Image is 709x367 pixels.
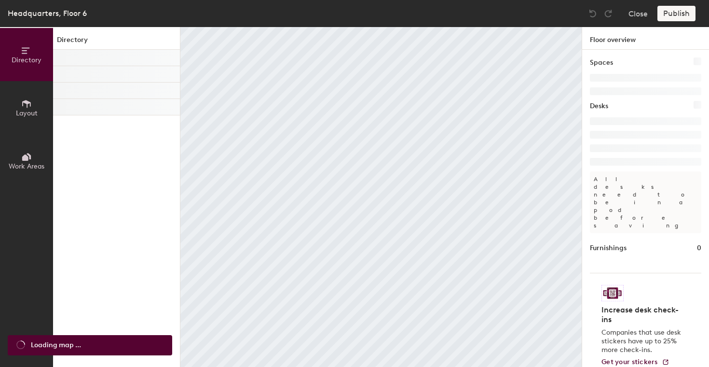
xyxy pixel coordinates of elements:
[588,9,598,18] img: Undo
[180,27,582,367] canvas: Map
[582,27,709,50] h1: Floor overview
[8,7,87,19] div: Headquarters, Floor 6
[590,171,701,233] p: All desks need to be in a pod before saving
[601,358,669,367] a: Get your stickers
[590,57,613,68] h1: Spaces
[601,285,624,301] img: Sticker logo
[31,340,81,351] span: Loading map ...
[697,243,701,254] h1: 0
[16,109,38,117] span: Layout
[53,35,180,50] h1: Directory
[590,243,627,254] h1: Furnishings
[601,328,684,354] p: Companies that use desk stickers have up to 25% more check-ins.
[590,101,608,112] h1: Desks
[628,6,648,21] button: Close
[12,56,41,64] span: Directory
[601,305,684,325] h4: Increase desk check-ins
[603,9,613,18] img: Redo
[601,358,658,366] span: Get your stickers
[9,162,44,170] span: Work Areas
